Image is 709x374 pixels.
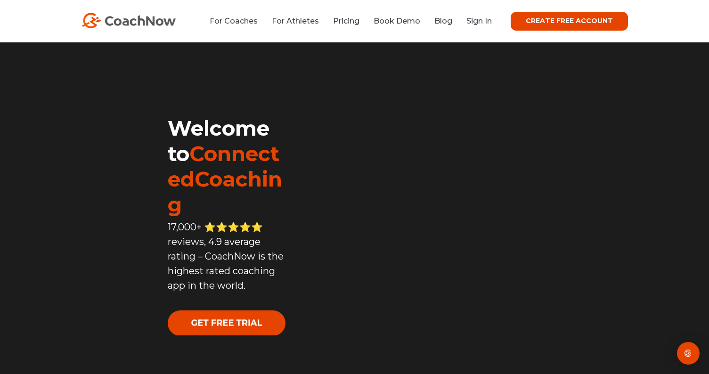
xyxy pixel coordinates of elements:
a: Book Demo [374,16,420,25]
a: Pricing [333,16,359,25]
a: For Coaches [210,16,258,25]
a: Sign In [466,16,492,25]
a: CREATE FREE ACCOUNT [511,12,628,31]
span: 17,000+ ⭐️⭐️⭐️⭐️⭐️ reviews, 4.9 average rating – CoachNow is the highest rated coaching app in th... [168,221,284,291]
img: CoachNow Logo [81,13,176,28]
span: ConnectedCoaching [168,141,282,217]
a: Blog [434,16,452,25]
h1: Welcome to [168,115,287,217]
a: For Athletes [272,16,319,25]
div: Open Intercom Messenger [677,342,700,365]
img: GET FREE TRIAL [168,310,285,335]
